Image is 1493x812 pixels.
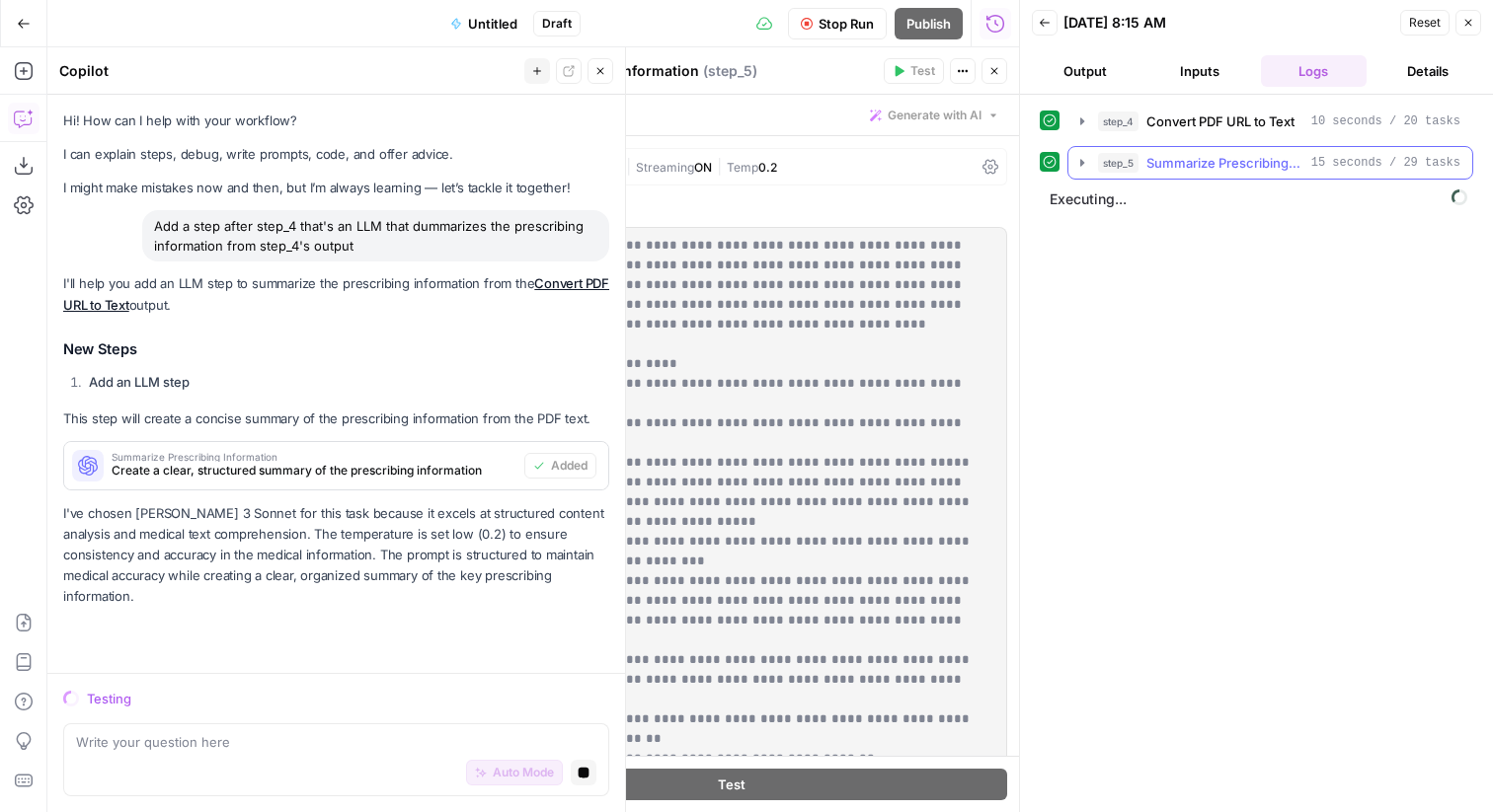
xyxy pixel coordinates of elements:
[63,275,609,312] a: Convert PDF URL to Text
[819,14,874,34] span: Stop Run
[468,14,517,34] span: Untitled
[438,8,529,39] button: Untitled
[694,160,712,175] span: ON
[63,408,609,429] p: This step will create a concise summary of the prescribing information from the PDF text.
[63,336,609,362] h3: New Steps
[1261,55,1368,87] button: Logs
[542,15,572,33] span: Draft
[112,462,516,480] span: Create a clear, structured summary of the prescribing information
[59,61,518,81] div: Copilot
[455,201,1007,221] label: System Prompt
[1311,112,1460,130] span: 10 seconds / 20 tasks
[1146,111,1295,131] span: Convert PDF URL to Text
[1098,153,1139,173] span: step_5
[63,144,609,165] p: I can explain steps, debug, write prompts, code, and offer advice.
[895,8,963,39] button: Publish
[524,453,596,479] button: Added
[112,452,516,462] span: Summarize Prescribing Information
[1032,55,1139,87] button: Output
[1068,147,1472,179] button: 15 seconds / 29 tasks
[551,457,588,475] span: Added
[910,62,935,80] span: Test
[758,160,777,175] span: 0.2
[636,160,694,175] span: Streaming
[63,503,609,608] p: I've chosen [PERSON_NAME] 3 Sonnet for this task because it excels at structured content analysis...
[884,58,944,84] button: Test
[142,210,609,261] div: Add a step after step_4 that's an LLM that dummarizes the prescribing information from step_4's o...
[906,14,951,34] span: Publish
[712,156,727,176] span: |
[63,178,609,198] p: I might make mistakes now and then, but I’m always learning — let’s tackle it together!
[455,61,878,81] div: Summarize Prescribing Information
[466,760,563,785] button: Auto Mode
[63,273,609,315] p: I'll help you add an LLM step to summarize the prescribing information from the output.
[788,8,887,39] button: Stop Run
[63,111,609,131] p: Hi! How can I help with your workflow?
[1400,10,1450,36] button: Reset
[718,775,746,794] span: Test
[1375,55,1481,87] button: Details
[1098,111,1139,131] span: step_4
[888,107,982,124] span: Generate with AI
[443,95,1019,135] div: Write your prompt
[89,374,190,390] strong: Add an LLM step
[1068,106,1472,137] button: 10 seconds / 20 tasks
[493,764,554,781] span: Auto Mode
[1409,14,1441,32] span: Reset
[727,160,758,175] span: Temp
[1146,153,1303,173] span: Summarize Prescribing Information
[1311,154,1460,172] span: 15 seconds / 29 tasks
[1146,55,1253,87] button: Inputs
[862,103,1007,128] button: Generate with AI
[455,769,1007,800] button: Test
[1044,184,1473,215] span: Executing...
[703,61,757,81] span: ( step_5 )
[87,689,609,708] div: Testing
